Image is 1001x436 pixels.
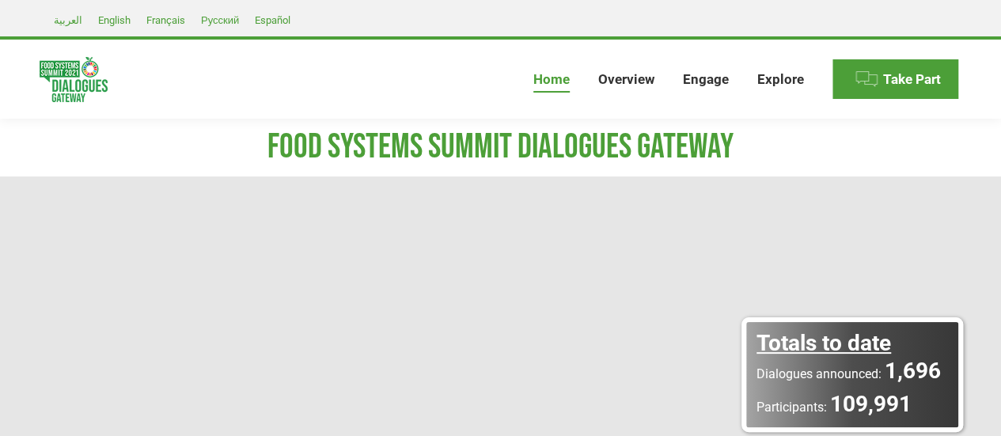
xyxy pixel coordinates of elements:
span: Home [533,71,570,88]
span: Español [255,14,290,26]
img: Menu icon [855,67,878,91]
a: Participants: 109,991 [756,393,948,416]
h1: FOOD SYSTEMS SUMMIT DIALOGUES GATEWAY [40,126,961,169]
a: Français [138,10,193,29]
span: Take Part [883,71,941,88]
a: Dialogues announced: 1,696 [756,360,948,383]
span: العربية [54,14,82,26]
span: 1,696 [885,358,941,384]
span: Français [146,14,185,26]
a: Español [247,10,298,29]
span: 109,991 [830,391,912,417]
span: Explore [757,71,804,88]
span: Overview [598,71,654,88]
a: English [90,10,138,29]
span: Dialogues announced: [756,366,882,381]
span: English [98,14,131,26]
a: العربية [46,10,90,29]
span: Participants: [756,400,827,415]
div: Totals to date [756,332,948,354]
img: Food Systems Summit Dialogues [40,57,108,102]
span: Engage [683,71,729,88]
a: Русский [193,10,247,29]
span: Русский [201,14,239,26]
